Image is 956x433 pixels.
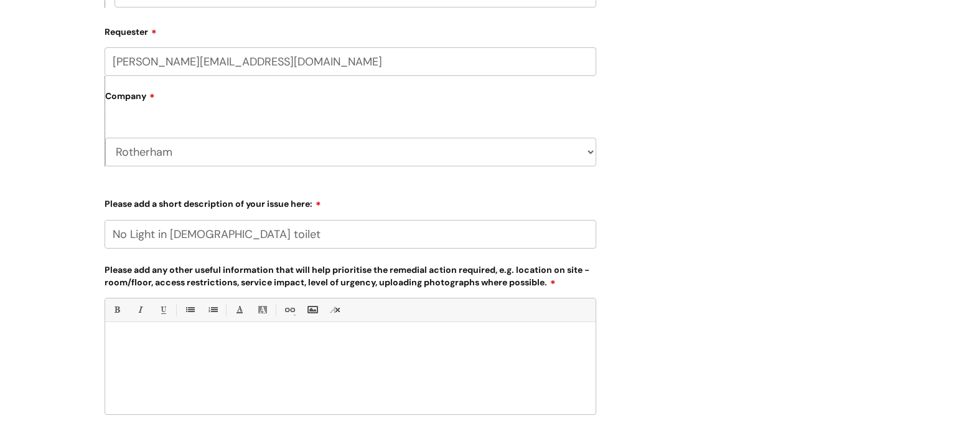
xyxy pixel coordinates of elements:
[232,302,247,318] a: Font Color
[255,302,270,318] a: Back Color
[105,262,596,288] label: Please add any other useful information that will help prioritise the remedial action required, e...
[182,302,197,318] a: • Unordered List (Ctrl-Shift-7)
[105,87,596,115] label: Company
[105,47,596,76] input: Email
[105,22,596,37] label: Requester
[281,302,297,318] a: Link
[105,194,596,209] label: Please add a short description of your issue here:
[304,302,320,318] a: Insert Image...
[205,302,220,318] a: 1. Ordered List (Ctrl-Shift-8)
[327,302,343,318] a: Remove formatting (Ctrl-\)
[132,302,148,318] a: Italic (Ctrl-I)
[155,302,171,318] a: Underline(Ctrl-U)
[109,302,124,318] a: Bold (Ctrl-B)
